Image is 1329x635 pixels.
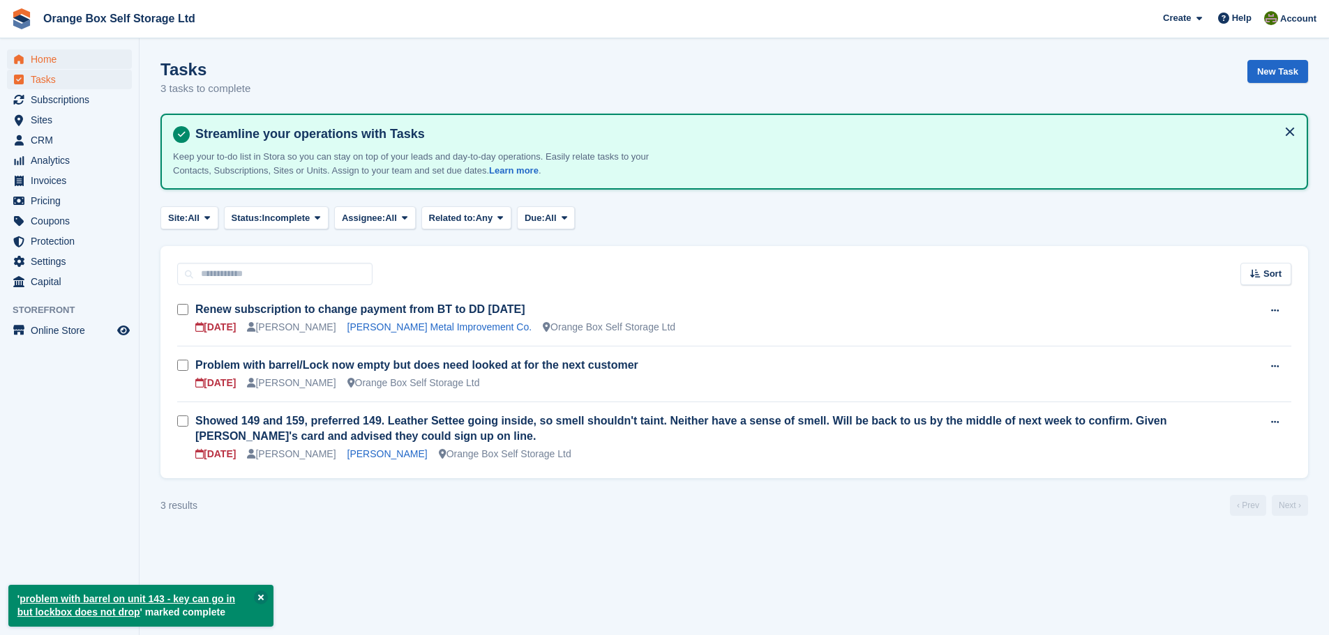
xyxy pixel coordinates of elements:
[7,321,132,340] a: menu
[115,322,132,339] a: Preview store
[31,231,114,251] span: Protection
[7,191,132,211] a: menu
[489,165,539,176] a: Learn more
[31,211,114,231] span: Coupons
[347,321,532,332] a: [PERSON_NAME] Metal Improvement Co.
[7,151,132,170] a: menu
[1163,11,1191,25] span: Create
[160,81,250,97] p: 3 tasks to complete
[543,320,675,335] div: Orange Box Self Storage Ltd
[525,211,545,225] span: Due:
[31,130,114,150] span: CRM
[195,376,236,390] div: [DATE]
[1230,495,1266,516] a: Previous
[31,110,114,130] span: Sites
[160,60,250,79] h1: Tasks
[1263,267,1282,281] span: Sort
[31,151,114,170] span: Analytics
[7,211,132,231] a: menu
[262,211,310,225] span: Incomplete
[31,90,114,109] span: Subscriptions
[1232,11,1252,25] span: Help
[160,498,197,513] div: 3 results
[334,206,416,229] button: Assignee: All
[7,171,132,190] a: menu
[195,320,236,335] div: [DATE]
[8,585,273,627] p: ' ' marked complete
[195,359,638,371] a: Problem with barrel/Lock now empty but does need looked at for the next customer
[168,211,188,225] span: Site:
[17,593,235,618] a: problem with barrel on unit 143 - key can go in but lockbox does not drop
[247,447,336,461] div: [PERSON_NAME]
[11,8,32,29] img: stora-icon-8386f47178a22dfd0bd8f6a31ec36ba5ce8667c1dd55bd0f319d3a0aa187defe.svg
[1272,495,1308,516] a: Next
[31,321,114,340] span: Online Store
[195,303,525,315] a: Renew subscription to change payment from BT to DD [DATE]
[31,171,114,190] span: Invoices
[247,320,336,335] div: [PERSON_NAME]
[7,90,132,109] a: menu
[7,70,132,89] a: menu
[439,447,571,461] div: Orange Box Self Storage Ltd
[421,206,511,229] button: Related to: Any
[7,252,132,271] a: menu
[7,130,132,150] a: menu
[347,448,428,459] a: [PERSON_NAME]
[38,7,201,30] a: Orange Box Self Storage Ltd
[31,272,114,291] span: Capital
[31,191,114,211] span: Pricing
[190,126,1296,142] h4: Streamline your operations with Tasks
[429,211,476,225] span: Related to:
[224,206,329,229] button: Status: Incomplete
[7,231,132,251] a: menu
[31,70,114,89] span: Tasks
[232,211,262,225] span: Status:
[247,376,336,390] div: [PERSON_NAME]
[1280,12,1316,26] span: Account
[1227,495,1311,516] nav: Page
[545,211,557,225] span: All
[342,211,385,225] span: Assignee:
[195,447,236,461] div: [DATE]
[1247,60,1308,83] a: New Task
[13,303,139,317] span: Storefront
[7,110,132,130] a: menu
[173,150,661,177] p: Keep your to-do list in Stora so you can stay on top of your leads and day-to-day operations. Eas...
[31,252,114,271] span: Settings
[31,49,114,69] span: Home
[160,206,218,229] button: Site: All
[476,211,493,225] span: Any
[347,376,480,390] div: Orange Box Self Storage Ltd
[188,211,200,225] span: All
[195,415,1166,442] a: Showed 149 and 159, preferred 149. Leather Settee going inside, so smell shouldn't taint. Neither...
[7,49,132,69] a: menu
[385,211,397,225] span: All
[7,272,132,291] a: menu
[517,206,575,229] button: Due: All
[1264,11,1278,25] img: Pippa White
